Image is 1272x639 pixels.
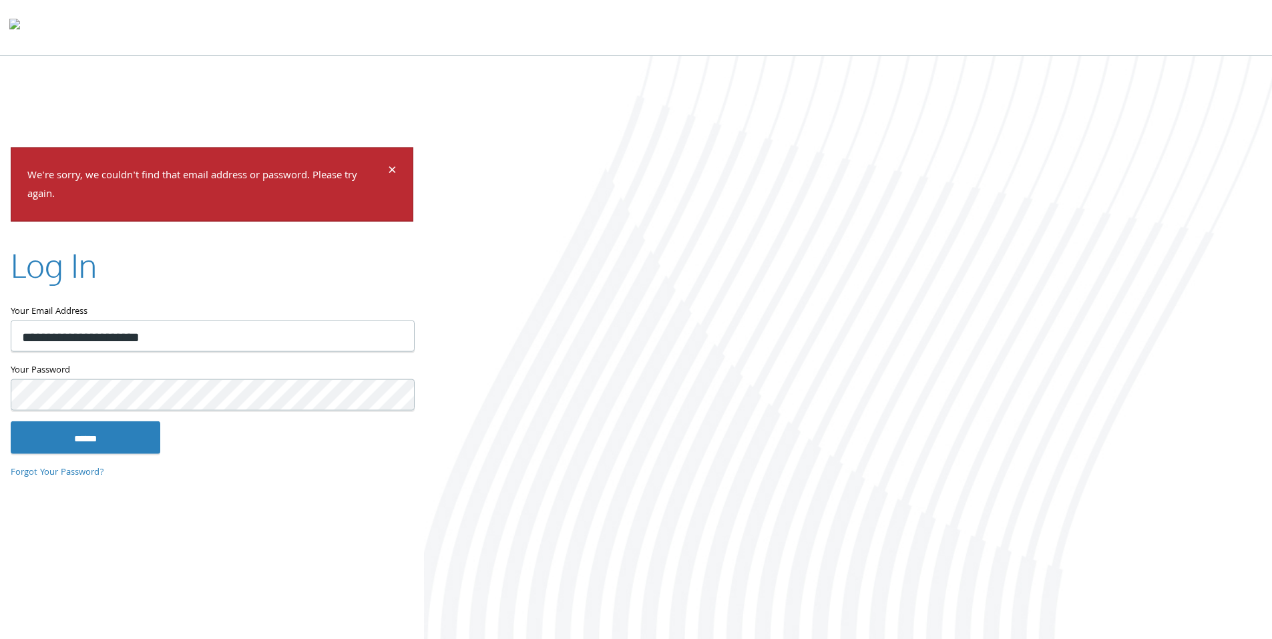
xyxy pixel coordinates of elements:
img: todyl-logo-dark.svg [9,14,20,41]
h2: Log In [11,243,97,288]
p: We're sorry, we couldn't find that email address or password. Please try again. [27,166,386,205]
label: Your Password [11,363,413,379]
span: × [388,158,397,184]
a: Forgot Your Password? [11,465,104,479]
button: Dismiss alert [388,164,397,180]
